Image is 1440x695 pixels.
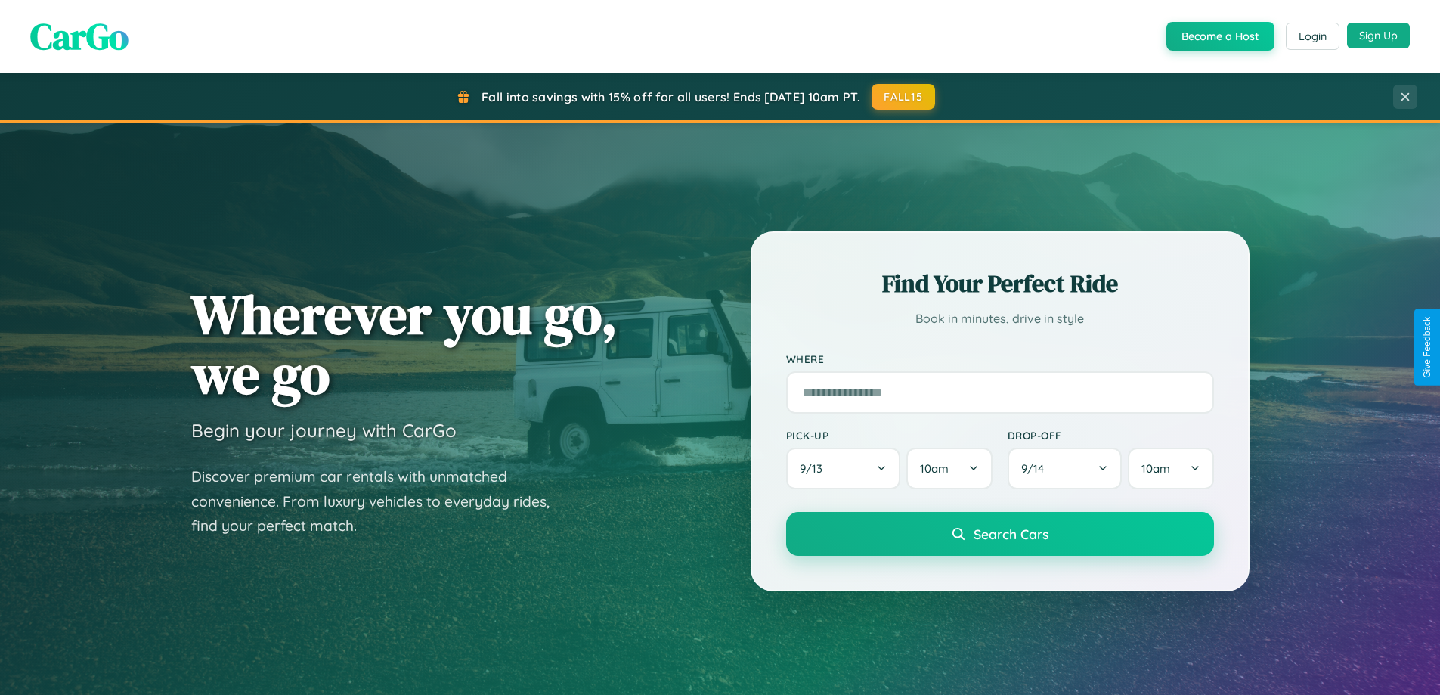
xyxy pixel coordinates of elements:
p: Discover premium car rentals with unmatched convenience. From luxury vehicles to everyday rides, ... [191,464,569,538]
button: Login [1286,23,1339,50]
span: 9 / 14 [1021,461,1051,476]
h2: Find Your Perfect Ride [786,267,1214,300]
p: Book in minutes, drive in style [786,308,1214,330]
button: FALL15 [872,84,935,110]
button: 9/13 [786,448,901,489]
button: 10am [1128,448,1213,489]
h1: Wherever you go, we go [191,284,618,404]
button: Search Cars [786,512,1214,556]
label: Drop-off [1008,429,1214,442]
span: 10am [1141,461,1170,476]
span: Fall into savings with 15% off for all users! Ends [DATE] 10am PT. [482,89,860,104]
span: Search Cars [974,526,1048,542]
span: CarGo [30,11,129,61]
button: 9/14 [1008,448,1123,489]
span: 10am [920,461,949,476]
label: Pick-up [786,429,993,442]
button: Sign Up [1347,23,1410,48]
span: 9 / 13 [800,461,830,476]
div: Give Feedback [1422,317,1432,378]
label: Where [786,352,1214,365]
button: 10am [906,448,992,489]
h3: Begin your journey with CarGo [191,419,457,442]
button: Become a Host [1166,22,1274,51]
